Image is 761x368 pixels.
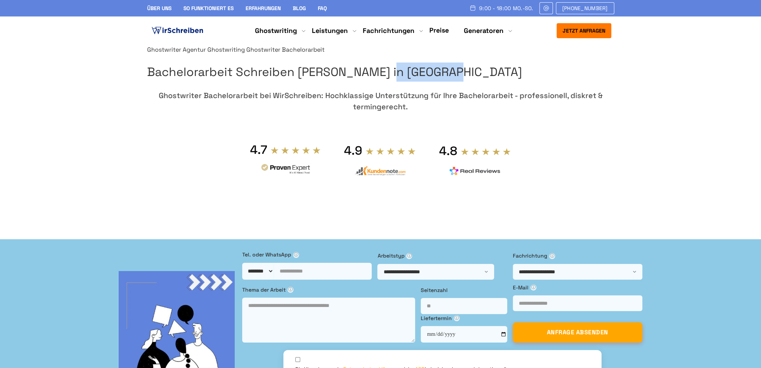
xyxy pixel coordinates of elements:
[287,287,293,293] span: ⓘ
[255,26,297,35] a: Ghostwriting
[479,5,533,11] span: 9:00 - 18:00 Mo.-So.
[183,5,234,12] a: So funktioniert es
[312,26,348,35] a: Leistungen
[293,5,306,12] a: Blog
[318,5,327,12] a: FAQ
[147,90,614,112] div: Ghostwriter Bachelorarbeit bei WirSchreiben: Hochklassige Unterstützung für Ihre Bachelorarbeit -...
[530,285,536,291] span: ⓘ
[147,5,171,12] a: Über uns
[460,147,511,156] img: stars
[557,23,611,38] button: Jetzt anfragen
[377,252,507,260] label: Arbeitstyp
[513,322,642,343] button: ANFRAGE ABSENDEN
[450,167,500,176] img: realreviews
[150,25,205,36] img: logo ghostwriter-österreich
[543,5,550,11] img: Email
[246,46,325,54] span: Ghostwriter Bachelorarbeit
[270,146,321,154] img: stars
[549,253,555,259] span: ⓘ
[513,252,642,260] label: Fachrichtung
[513,283,642,292] label: E-Mail
[469,5,476,11] img: Schedule
[406,253,412,259] span: ⓘ
[344,143,362,158] div: 4.9
[242,286,415,294] label: Thema der Arbeit
[562,5,608,11] span: [PHONE_NUMBER]
[242,250,372,259] label: Tel. oder WhatsApp
[147,63,614,82] h1: Bachelorarbeit Schreiben [PERSON_NAME] in [GEOGRAPHIC_DATA]
[354,166,405,176] img: kundennote
[293,252,299,258] span: ⓘ
[147,46,206,54] a: Ghostwriter Agentur
[464,26,503,35] a: Generatoren
[246,5,281,12] a: Erfahrungen
[365,147,416,155] img: stars
[439,143,457,158] div: 4.8
[454,315,460,321] span: ⓘ
[429,26,449,34] a: Preise
[421,314,507,322] label: Liefertermin
[207,46,245,54] a: Ghostwriting
[421,286,507,294] label: Seitenzahl
[556,2,614,14] a: [PHONE_NUMBER]
[363,26,414,35] a: Fachrichtungen
[250,142,267,157] div: 4.7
